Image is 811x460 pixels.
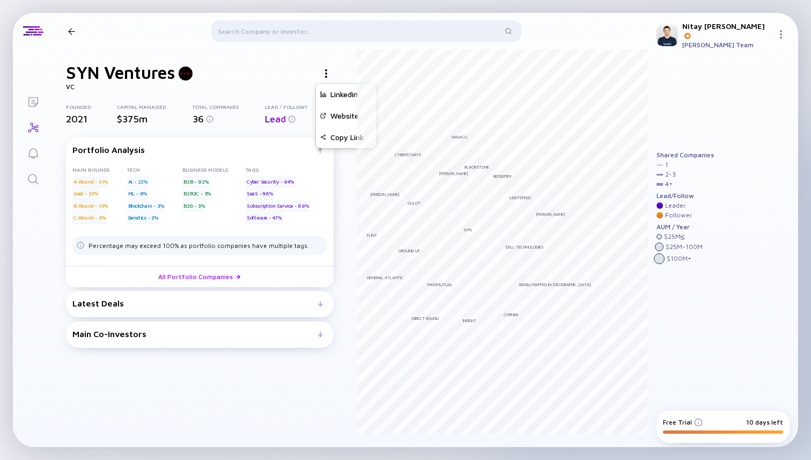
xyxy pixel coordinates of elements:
div: Genetics - 3% [127,213,159,223]
div: $ 25M [664,233,685,240]
div: B2B - 92% [182,176,209,187]
div: AI - 22% [127,176,149,187]
img: Info for Lead / Follow? [288,115,296,123]
div: Capital Managed [117,104,192,110]
a: Search [13,165,53,191]
img: SYN Ventures Website [320,113,326,119]
div: $ 100M + [667,255,691,262]
div: B-Round - 13% [72,200,108,211]
div: [PERSON_NAME] [439,171,468,176]
div: Shared Companies [657,151,714,159]
div: [PERSON_NAME] Team [682,41,772,49]
div: A-Round - 51% [72,176,108,187]
div: Cyber Security - 94% [246,176,295,187]
div: Direct Round [412,316,439,321]
img: Investor Actions [325,69,327,78]
div: Linkedin [316,84,377,105]
a: Reminders [13,140,53,165]
div: Insight [463,318,476,323]
div: Leader [665,202,686,209]
div: Portfolio Analysis [72,145,318,155]
a: Lists [13,88,53,114]
div: Ground Up [399,248,420,253]
div: Bessemer [493,173,511,179]
div: Subscription Service - 69% [246,200,310,211]
div: Glilot [408,200,421,206]
div: Seed - 33% [72,188,99,199]
div: AUM / Year [657,223,714,231]
img: Info for Total Companies [206,115,213,123]
div: SaaS - 86% [246,188,274,199]
div: Total Companies [193,104,265,110]
div: Flint [367,232,377,238]
div: ≤ [681,233,685,240]
div: Hanaco [452,134,467,140]
div: 2 - 3 [665,171,676,178]
span: Lead [265,113,286,125]
img: Nitay Profile Picture [657,25,678,46]
div: C-Round - 3% [72,213,107,223]
img: Menu [777,30,785,39]
div: [PERSON_NAME] [370,192,400,197]
div: ML - 6% [127,188,149,199]
div: Cyberstarts [395,152,421,157]
div: Latest Deals [72,298,318,308]
div: VC [66,83,334,91]
div: B2B2C - 3% [182,188,212,199]
div: Lead / Follow? [265,104,334,110]
div: Lightspeed [510,195,531,200]
div: SYN [464,227,471,232]
div: B2G - 3% [182,200,205,211]
div: Website [316,105,377,127]
div: Lead/Follow [657,192,714,200]
div: 10 days left [746,418,783,426]
a: All Portfolio Companies [66,266,334,287]
div: Corner [504,312,518,317]
img: SYN Ventures Linkedin Page [320,91,326,97]
div: Tags [246,166,327,173]
span: 36 [193,113,204,125]
div: Nitay [PERSON_NAME] [682,21,772,40]
div: 1 [665,161,668,169]
div: Business Models [182,166,246,173]
div: Blackstone [465,164,489,170]
div: Israeli Mapped in [GEOGRAPHIC_DATA] [519,282,591,287]
div: [PERSON_NAME] [536,211,565,217]
div: Founded [66,104,117,110]
div: $375m [117,113,192,125]
div: Software - 47% [246,213,283,223]
a: Investor Map [13,114,53,140]
div: $ 25M - 100M [666,243,703,251]
div: Free Trial [663,418,703,426]
div: Copy Link [316,127,377,148]
div: Blockchain - 3% [127,200,165,211]
div: Tech [127,166,183,173]
img: Share SYN Ventures Investor Page Link [320,134,326,140]
div: Percentage may exceed 100% as portfolio companies have multiple tags. [89,242,309,250]
div: Main Co-Investors [72,329,318,339]
div: 2021 [66,113,117,125]
div: Dell Technologies [506,244,543,250]
div: Follower [665,211,692,219]
div: MassMutual [427,282,453,287]
div: General Atlantic [367,275,403,280]
div: Main rounds [72,166,127,173]
h1: SYN Ventures [66,62,175,83]
img: Tags Dislacimer info icon [77,242,84,249]
div: 4 + [665,180,673,188]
